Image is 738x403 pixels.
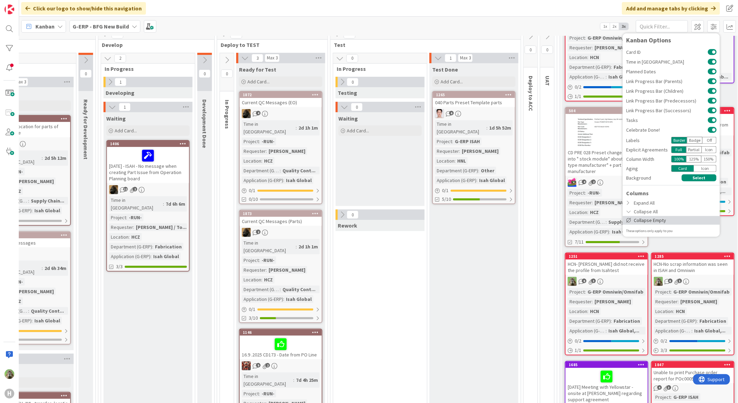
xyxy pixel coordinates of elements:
[566,253,648,275] div: 1251HCN- [PERSON_NAME] did not receive the profile from Isahtest
[284,295,313,303] div: Isah Global
[456,157,468,165] div: HNL
[249,196,258,203] span: 0/10
[593,44,633,51] div: [PERSON_NAME]
[626,108,708,113] span: Link Progress Bar (Successors)
[606,73,607,81] span: :
[436,92,515,97] div: 1265
[569,362,648,367] div: 1685
[256,363,261,368] span: 9
[566,346,648,355] div: 1/1
[587,54,588,61] span: :
[606,327,607,335] span: :
[240,228,322,237] div: ND
[435,176,476,184] div: Application (G-ERP)
[610,228,639,236] div: Isah Global
[591,180,596,184] span: 2
[566,253,648,260] div: 1251
[565,253,648,355] a: 1251HCN- [PERSON_NAME] did not receive the profile from IsahtestTTProject:G-ERP Omniwin/OmnifabRe...
[242,361,251,370] img: JK
[611,63,612,71] span: :
[636,20,688,33] input: Quick Filter...
[442,196,451,203] span: 5/10
[266,266,267,274] span: :
[568,54,587,61] div: Location
[654,288,671,296] div: Project
[652,362,734,368] div: 1847
[623,207,720,216] div: Collapse All
[442,187,449,194] span: 0 / 1
[283,176,284,184] span: :
[242,157,261,165] div: Location
[479,167,496,174] div: Other
[654,298,678,305] div: Requester
[265,363,270,368] span: 2
[150,253,151,260] span: :
[586,189,602,197] div: -RUN-
[566,260,648,275] div: HCN- [PERSON_NAME] did not receive the profile from Isahtest
[240,98,322,107] div: Current QC Messages (EO)
[129,233,130,241] span: :
[668,279,673,283] span: 6
[566,178,648,187] div: JK
[654,307,673,315] div: Location
[682,174,716,181] button: Select
[259,138,260,145] span: :
[240,92,322,107] div: 1872Current QC Messages (EO)
[240,329,322,336] div: 1146
[566,337,648,345] div: 0/2
[242,138,259,145] div: Project
[486,124,487,132] span: :
[15,1,32,9] span: Support
[651,253,735,355] a: 1285HCN-No scrap information was seen in ISAH and OmniwinTTProject:G-ERP Omniwin/OmnifabRequester...
[240,305,322,314] div: 0/1
[654,277,663,286] img: TT
[267,147,307,155] div: [PERSON_NAME]
[692,327,693,335] span: :
[240,211,322,217] div: 1873
[609,228,610,236] span: :
[565,107,648,247] a: 504CD PRE 028 Preset change - add info into " stock module" about " part type manufacturer" + par...
[433,109,515,118] div: ll
[240,336,322,359] div: 16.9 .2025 CD173 - Date from PO Line
[284,176,313,184] div: Isah Global
[127,214,143,221] div: -RUN-
[5,5,14,14] img: Visit kanbanzone.com
[435,157,454,165] div: Location
[256,111,261,115] span: 4
[459,147,460,155] span: :
[672,288,732,296] div: G-ERP Omniwin/Omnifab
[671,137,687,144] div: Border
[612,317,642,325] div: Fabrication
[655,254,734,259] div: 1285
[588,307,601,315] div: HCN
[582,279,587,283] span: 8
[242,120,296,135] div: Time in [GEOGRAPHIC_DATA]
[5,369,14,379] img: TT
[626,174,651,181] span: Background
[674,307,687,315] div: HCN
[280,286,281,293] span: :
[661,347,667,354] span: 3 / 3
[476,176,477,184] span: :
[256,230,261,234] span: 2
[606,218,607,226] span: :
[28,307,29,315] span: :
[671,146,686,153] div: Full
[267,266,307,274] div: [PERSON_NAME]
[678,298,679,305] span: :
[623,198,720,207] div: Expand All
[566,277,648,286] div: TT
[109,185,118,194] img: ND
[478,167,479,174] span: :
[702,156,716,163] div: 150 %
[15,288,56,295] div: [PERSON_NAME]
[626,165,671,172] div: Aging
[661,337,667,345] span: 0 / 2
[259,256,260,264] span: :
[626,79,708,83] span: Link Progress Bar (Parents)
[623,189,720,197] div: Columns
[243,211,322,216] div: 1873
[109,233,129,241] div: Location
[568,288,585,296] div: Project
[73,23,129,30] b: G-ERP - BFG New Build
